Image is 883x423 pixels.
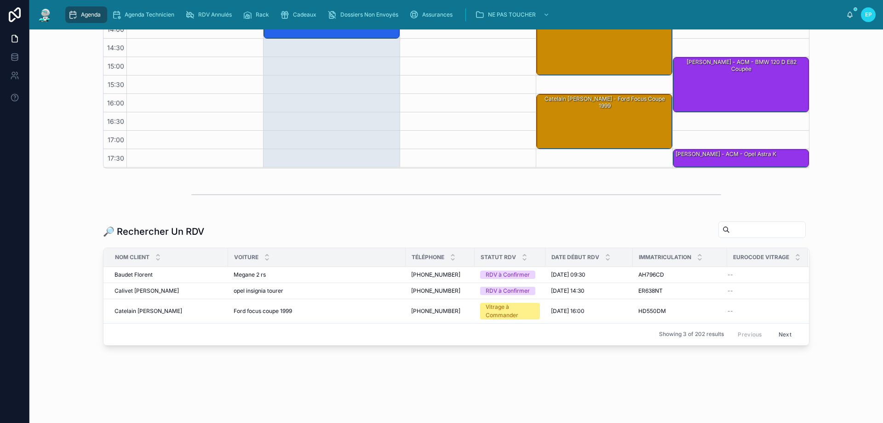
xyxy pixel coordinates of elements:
[673,150,808,167] div: [PERSON_NAME] - ACM - Opel astra k
[65,6,107,23] a: Agenda
[551,287,585,295] span: [DATE] 14:30
[105,99,126,107] span: 16:00
[659,330,724,338] span: Showing 3 of 202 results
[115,287,179,295] span: Calivet [PERSON_NAME]
[105,117,126,125] span: 16:30
[551,287,627,295] a: [DATE] 14:30
[234,254,258,261] span: Voiture
[109,6,181,23] a: Agenda Technicien
[638,271,722,278] a: AH796CD
[240,6,275,23] a: Rack
[81,11,101,18] span: Agenda
[486,271,530,279] div: RDV à Confirmer
[488,11,536,18] span: NE PAS TOUCHER
[551,307,585,315] span: [DATE] 16:00
[728,307,797,315] a: --
[37,7,53,22] img: App logo
[105,62,126,70] span: 15:00
[481,254,516,261] span: Statut RDV
[234,307,400,315] a: Ford focus coupe 1999
[865,11,872,18] span: EP
[125,11,174,18] span: Agenda Technicien
[234,271,266,278] span: Megane 2 rs
[234,307,292,315] span: Ford focus coupe 1999
[733,254,789,261] span: Eurocode Vitrage
[61,5,846,25] div: scrollable content
[537,21,672,75] div: RAZAFINDRABE Maelys - GMF - golf 4
[411,307,460,315] span: [PHONE_NUMBER]
[638,287,722,295] a: ER638NT
[480,287,540,295] a: RDV à Confirmer
[480,271,540,279] a: RDV à Confirmer
[538,95,671,110] div: Catelain [PERSON_NAME] - Ford focus coupe 1999
[638,307,666,315] span: HD550DM
[183,6,238,23] a: RDV Annulés
[551,271,627,278] a: [DATE] 09:30
[675,150,777,158] div: [PERSON_NAME] - ACM - Opel astra k
[234,287,283,295] span: opel insignia tourer
[638,271,664,278] span: AH796CD
[551,307,627,315] a: [DATE] 16:00
[639,254,691,261] span: Immatriculation
[411,307,469,315] a: [PHONE_NUMBER]
[472,6,554,23] a: NE PAS TOUCHER
[728,287,733,295] span: --
[728,287,797,295] a: --
[115,307,223,315] a: Catelain [PERSON_NAME]
[411,287,460,295] span: [PHONE_NUMBER]
[340,11,398,18] span: Dossiers Non Envoyés
[115,307,182,315] span: Catelain [PERSON_NAME]
[551,271,585,278] span: [DATE] 09:30
[728,307,733,315] span: --
[537,94,672,149] div: Catelain [PERSON_NAME] - Ford focus coupe 1999
[480,303,540,319] a: Vitrage à Commander
[551,254,599,261] span: Date Début RDV
[728,271,797,278] a: --
[411,271,460,278] span: [PHONE_NUMBER]
[105,81,126,88] span: 15:30
[412,254,444,261] span: Téléphone
[256,11,269,18] span: Rack
[325,6,405,23] a: Dossiers Non Envoyés
[105,136,126,144] span: 17:00
[411,271,469,278] a: [PHONE_NUMBER]
[407,6,459,23] a: Assurances
[411,287,469,295] a: [PHONE_NUMBER]
[728,271,733,278] span: --
[115,271,153,278] span: Baudet Florent
[675,58,808,73] div: [PERSON_NAME] - ACM - BMW 120 d e82 coupée
[234,287,400,295] a: opel insignia tourer
[105,25,126,33] span: 14:00
[422,11,453,18] span: Assurances
[198,11,232,18] span: RDV Annulés
[638,287,663,295] span: ER638NT
[105,154,126,162] span: 17:30
[115,287,223,295] a: Calivet [PERSON_NAME]
[115,271,223,278] a: Baudet Florent
[293,11,316,18] span: Cadeaux
[638,307,722,315] a: HD550DM
[277,6,323,23] a: Cadeaux
[105,44,126,52] span: 14:30
[673,58,808,112] div: [PERSON_NAME] - ACM - BMW 120 d e82 coupée
[103,225,204,238] h1: 🔎 Rechercher Un RDV
[234,271,400,278] a: Megane 2 rs
[486,287,530,295] div: RDV à Confirmer
[115,254,149,261] span: Nom Client
[486,303,534,319] div: Vitrage à Commander
[772,327,798,342] button: Next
